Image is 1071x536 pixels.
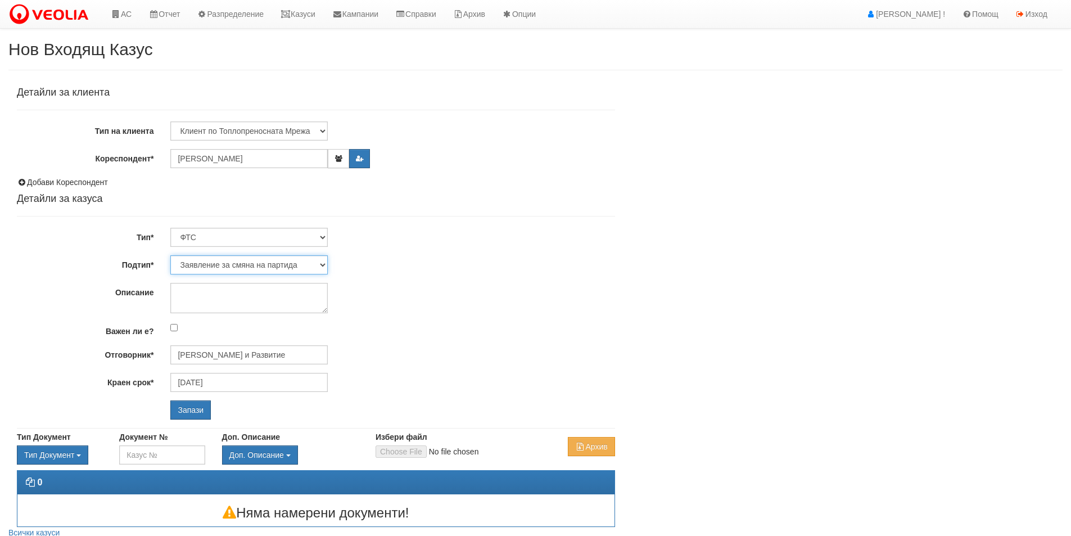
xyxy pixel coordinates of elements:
[17,177,615,188] div: Добави Кореспондент
[170,149,328,168] input: ЕГН/Име/Адрес/Аб.№/Парт.№/Тел./Email
[17,445,88,465] button: Тип Документ
[8,255,162,271] label: Подтип*
[229,451,284,460] span: Доп. Описание
[170,373,328,392] input: Търсене по Име / Имейл
[222,445,359,465] div: Двоен клик, за изчистване на избраната стойност.
[8,121,162,137] label: Тип на клиента
[8,322,162,337] label: Важен ли е?
[376,431,427,443] label: Избери файл
[8,149,162,164] label: Кореспондент*
[568,437,614,456] button: Архив
[24,451,74,460] span: Тип Документ
[17,193,615,205] h4: Детайли за казуса
[8,373,162,388] label: Краен срок*
[170,400,211,420] input: Запази
[17,431,71,443] label: Тип Документ
[119,431,168,443] label: Документ №
[17,87,615,98] h4: Детайли за клиента
[222,431,280,443] label: Доп. Описание
[17,506,614,520] h3: Няма намерени документи!
[8,283,162,298] label: Описание
[170,345,328,364] input: Търсене по Име / Имейл
[8,3,94,26] img: VeoliaLogo.png
[8,345,162,361] label: Отговорник*
[222,445,298,465] button: Доп. Описание
[119,445,205,465] input: Казус №
[37,478,42,487] strong: 0
[8,40,1063,58] h2: Нов Входящ Казус
[17,445,102,465] div: Двоен клик, за изчистване на избраната стойност.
